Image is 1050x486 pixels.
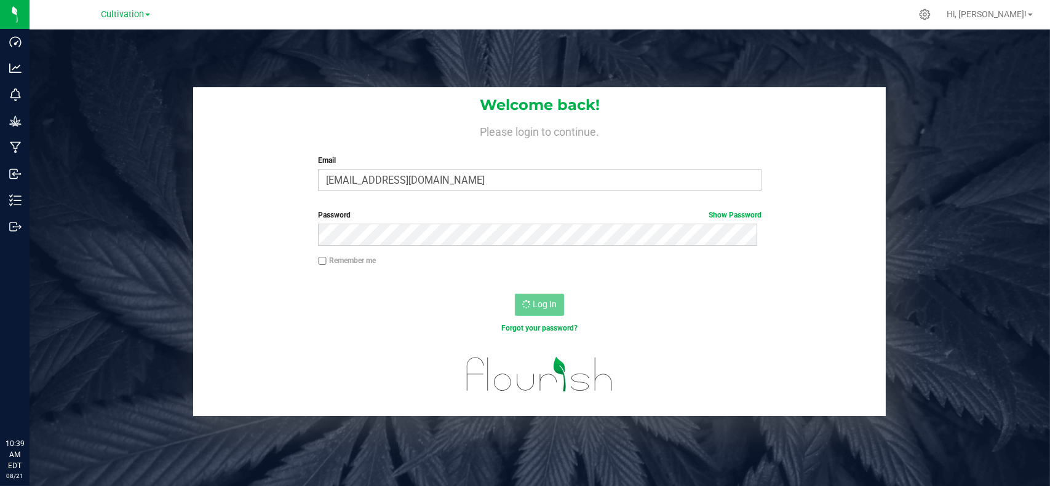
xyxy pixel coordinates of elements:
span: Hi, [PERSON_NAME]! [947,9,1027,19]
inline-svg: Outbound [9,221,22,233]
h4: Please login to continue. [193,123,886,138]
input: Remember me [318,257,327,265]
iframe: Resource center [12,388,49,425]
p: 10:39 AM EDT [6,438,24,471]
inline-svg: Grow [9,115,22,127]
button: Log In [515,294,564,316]
inline-svg: Inventory [9,194,22,206]
inline-svg: Monitoring [9,88,22,101]
span: Password [318,211,351,219]
a: Forgot your password? [501,324,578,332]
h1: Welcome back! [193,97,886,113]
span: Cultivation [101,9,144,20]
p: 08/21 [6,471,24,480]
inline-svg: Manufacturing [9,141,22,154]
label: Remember me [318,255,376,266]
label: Email [318,155,762,166]
div: Manage settings [917,9,933,20]
span: Log In [533,299,557,309]
img: flourish_logo.svg [453,347,626,402]
inline-svg: Dashboard [9,36,22,48]
inline-svg: Analytics [9,62,22,74]
iframe: Resource center unread badge [36,386,51,401]
inline-svg: Inbound [9,168,22,180]
a: Show Password [709,211,762,219]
